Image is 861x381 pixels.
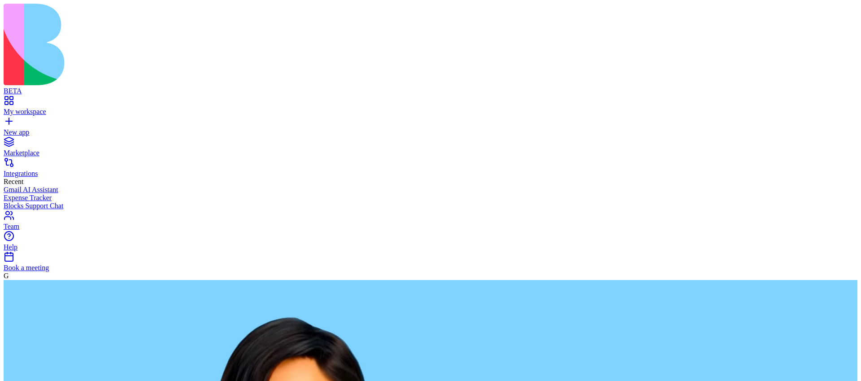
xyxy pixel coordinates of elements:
a: Team [4,215,857,231]
a: New app [4,120,857,136]
div: Help [4,243,857,251]
a: Blocks Support Chat [4,202,857,210]
a: Integrations [4,162,857,178]
img: logo [4,4,364,85]
div: My workspace [4,108,857,116]
a: Help [4,235,857,251]
div: Team [4,223,857,231]
div: New app [4,128,857,136]
span: G [4,272,9,280]
div: Marketplace [4,149,857,157]
div: Book a meeting [4,264,857,272]
a: Marketplace [4,141,857,157]
a: BETA [4,79,857,95]
a: My workspace [4,100,857,116]
div: Integrations [4,170,857,178]
a: Expense Tracker [4,194,857,202]
a: Gmail AI Assistant [4,186,857,194]
a: Book a meeting [4,256,857,272]
div: BETA [4,87,857,95]
span: Recent [4,178,23,185]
